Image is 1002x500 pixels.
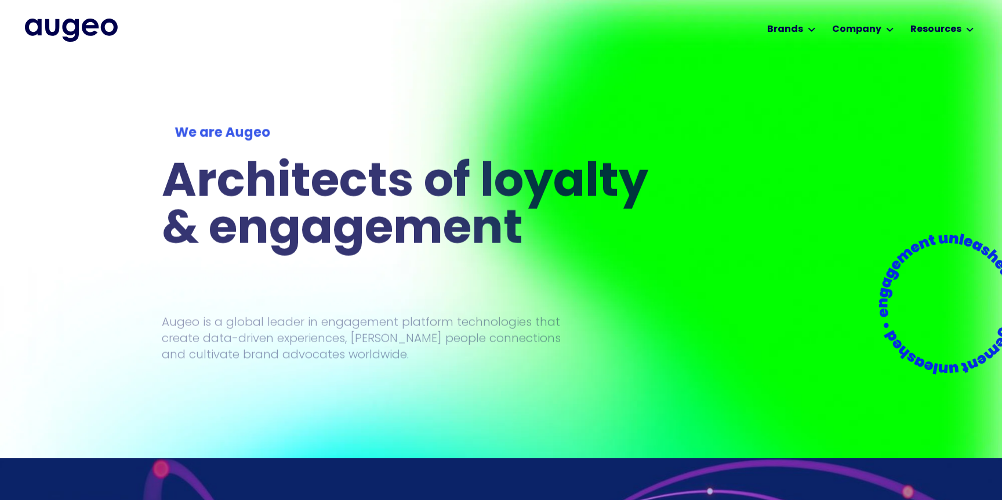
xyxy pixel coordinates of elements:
[162,313,561,362] p: Augeo is a global leader in engagement platform technologies that create data-driven experiences,...
[175,124,649,143] div: We are Augeo
[162,160,663,254] h1: Architects of loyalty & engagement
[767,23,803,37] div: Brands
[832,23,881,37] div: Company
[25,19,118,42] img: Augeo's full logo in midnight blue.
[910,23,961,37] div: Resources
[25,19,118,42] a: home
